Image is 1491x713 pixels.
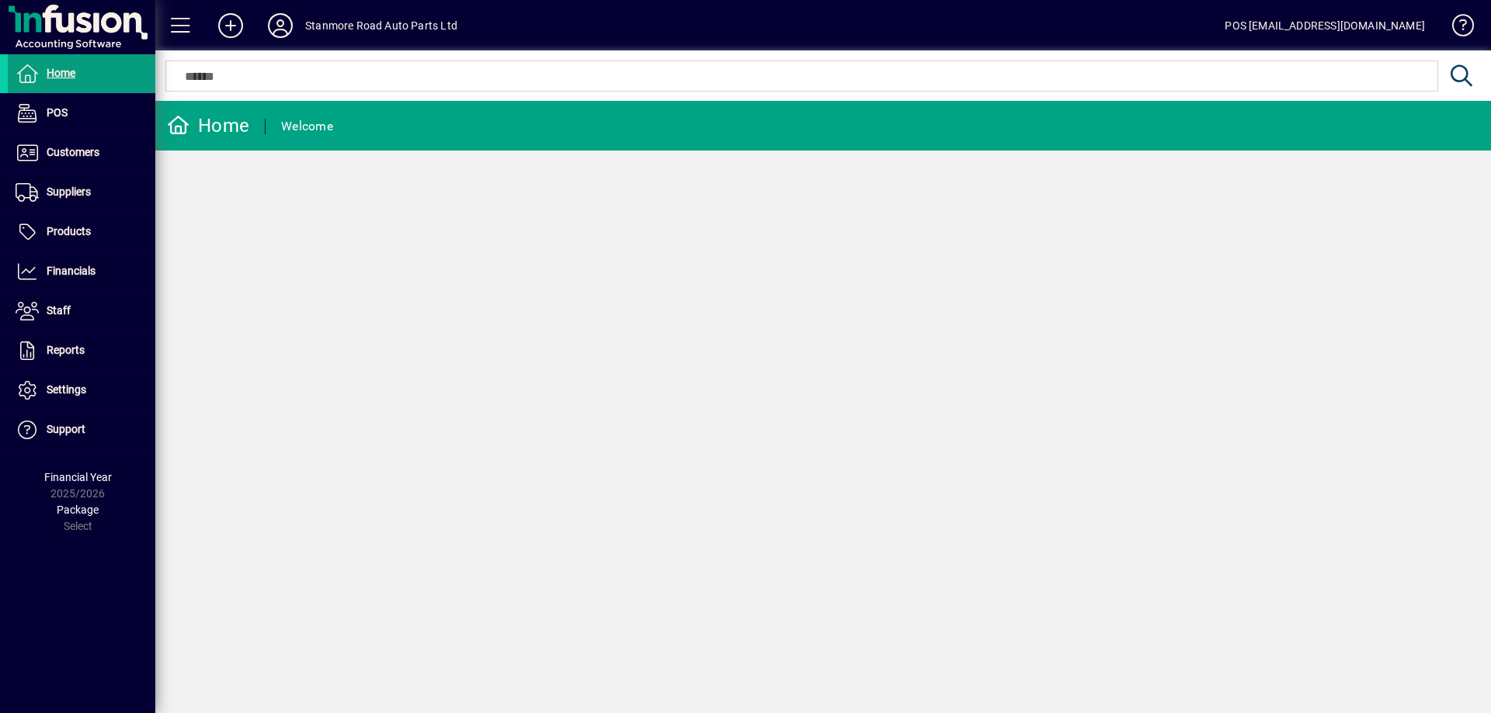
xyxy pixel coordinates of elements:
[47,383,86,396] span: Settings
[8,371,155,410] a: Settings
[47,146,99,158] span: Customers
[1441,3,1472,54] a: Knowledge Base
[57,504,99,516] span: Package
[44,471,112,483] span: Financial Year
[255,12,305,40] button: Profile
[8,133,155,172] a: Customers
[206,12,255,40] button: Add
[8,94,155,133] a: POS
[167,113,249,138] div: Home
[47,106,68,119] span: POS
[8,331,155,370] a: Reports
[8,252,155,291] a: Financials
[47,423,85,435] span: Support
[47,265,96,277] span: Financials
[47,344,85,356] span: Reports
[47,225,91,237] span: Products
[8,292,155,331] a: Staff
[8,173,155,212] a: Suppliers
[47,67,75,79] span: Home
[47,185,91,198] span: Suppliers
[47,304,71,317] span: Staff
[281,114,333,139] div: Welcome
[8,410,155,449] a: Support
[1225,13,1425,38] div: POS [EMAIL_ADDRESS][DOMAIN_NAME]
[8,213,155,251] a: Products
[305,13,457,38] div: Stanmore Road Auto Parts Ltd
